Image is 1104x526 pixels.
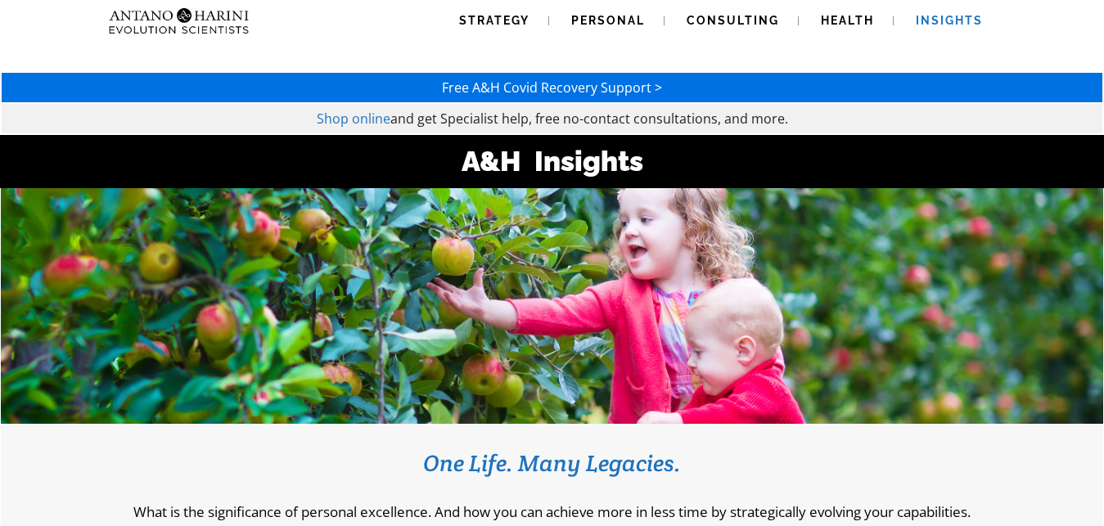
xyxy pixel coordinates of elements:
[390,110,788,128] span: and get Specialist help, free no-contact consultations, and more.
[459,14,529,27] span: Strategy
[317,110,390,128] a: Shop online
[687,14,779,27] span: Consulting
[821,14,874,27] span: Health
[462,145,643,178] strong: A&H Insights
[571,14,645,27] span: Personal
[442,79,662,97] a: Free A&H Covid Recovery Support >
[25,502,1079,521] p: What is the significance of personal excellence. And how you can achieve more in less time by str...
[25,448,1079,478] h3: One Life. Many Legacies.
[916,14,983,27] span: Insights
